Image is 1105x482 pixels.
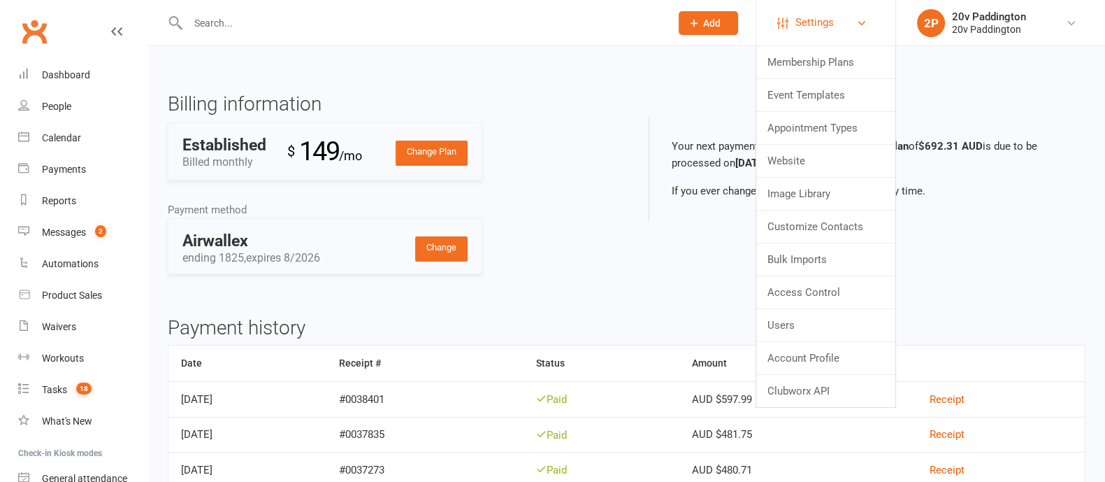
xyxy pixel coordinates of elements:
[952,23,1026,36] div: 20v Paddington
[756,211,895,243] a: Customize Contacts
[287,130,362,173] div: 149
[18,406,147,437] a: What's New
[523,417,679,453] td: Paid
[18,154,147,185] a: Payments
[930,464,965,476] a: Receipt
[168,201,616,218] div: Payment method
[182,137,266,153] div: Established
[168,346,326,381] th: Date
[42,227,86,238] div: Messages
[18,122,147,154] a: Calendar
[42,69,90,80] div: Dashboard
[182,233,447,249] div: Airwallex
[756,46,895,78] a: Membership Plans
[42,164,86,175] div: Payments
[756,145,895,177] a: Website
[18,280,147,311] a: Product Sales
[42,353,84,364] div: Workouts
[168,94,616,115] h3: Billing information
[17,14,52,49] a: Clubworx
[168,417,326,453] td: [DATE]
[42,101,71,112] div: People
[184,13,660,33] input: Search...
[679,11,738,35] button: Add
[18,248,147,280] a: Automations
[95,225,106,237] span: 2
[679,417,917,453] td: AUD $481.75
[795,7,834,38] span: Settings
[672,138,1064,171] p: Your next payment for the monthly of is due to be processed on .
[326,381,523,417] td: #0038401
[735,157,766,169] b: [DATE]
[182,251,320,264] span: ending 1825,
[930,393,965,406] a: Receipt
[523,346,679,381] th: Status
[287,143,294,160] sup: $
[246,251,320,264] span: expires 8/2026
[18,374,147,406] a: Tasks 18
[18,185,147,217] a: Reports
[930,428,965,441] a: Receipt
[917,9,945,37] div: 2P
[756,276,895,309] a: Access Control
[326,417,523,453] td: #0037835
[679,346,917,381] th: Amount
[918,140,983,153] b: $692.31 AUD
[42,195,76,206] div: Reports
[756,112,895,144] a: Appointment Types
[952,10,1026,23] div: 20v Paddington
[168,318,1085,339] h3: Payment history
[523,381,679,417] td: Paid
[42,416,92,427] div: What's New
[756,342,895,374] a: Account Profile
[18,311,147,343] a: Waivers
[42,384,67,395] div: Tasks
[18,91,147,122] a: People
[679,381,917,417] td: AUD $597.99
[339,148,362,163] span: /mo
[18,217,147,248] a: Messages 2
[42,258,99,269] div: Automations
[18,59,147,91] a: Dashboard
[415,236,468,262] a: Change
[396,141,468,166] a: Change Plan
[168,381,326,417] td: [DATE]
[76,383,92,395] span: 18
[18,343,147,374] a: Workouts
[42,321,76,332] div: Waivers
[756,375,895,407] a: Clubworx API
[42,290,102,301] div: Product Sales
[672,183,1064,199] p: If you ever change your mind, you can cancel any time.
[756,243,895,276] a: Bulk Imports
[756,79,895,111] a: Event Templates
[756,178,895,210] a: Image Library
[326,346,523,381] th: Receipt #
[182,137,287,171] div: Billed monthly
[42,132,81,143] div: Calendar
[703,17,721,29] span: Add
[756,309,895,341] a: Users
